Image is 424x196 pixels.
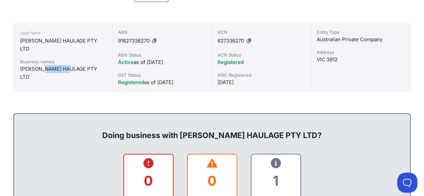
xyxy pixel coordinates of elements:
[218,38,244,44] span: 627336270
[21,119,403,141] div: Doing business with [PERSON_NAME] HAULAGE PTY LTD?
[317,56,405,64] div: VIC 3912
[257,167,295,194] div: 1
[20,65,106,81] div: [PERSON_NAME] HAULAGE PTY LTD
[118,79,144,85] span: Registered
[193,167,231,194] div: 0
[118,59,134,65] span: Active
[118,52,206,58] div: ABN Status
[129,167,168,194] div: 0
[118,58,206,66] div: as of [DATE]
[118,29,206,36] div: ABN
[20,37,106,53] div: [PERSON_NAME] HAULAGE PTY LTD
[118,78,206,86] div: as of [DATE]
[20,29,106,37] div: Legal Name
[317,29,405,36] div: Entity Type
[317,49,405,56] div: Address
[218,72,306,78] div: ASIC Registered
[218,29,306,36] div: ACN
[317,36,405,44] div: Australian Private Company
[218,59,244,65] span: Registered
[118,38,149,44] span: 91627336270
[397,173,417,193] iframe: Toggle Customer Support
[20,58,106,65] div: Business names
[218,78,306,86] div: [DATE]
[118,72,206,78] div: GST Status
[218,52,306,58] div: ACN Status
